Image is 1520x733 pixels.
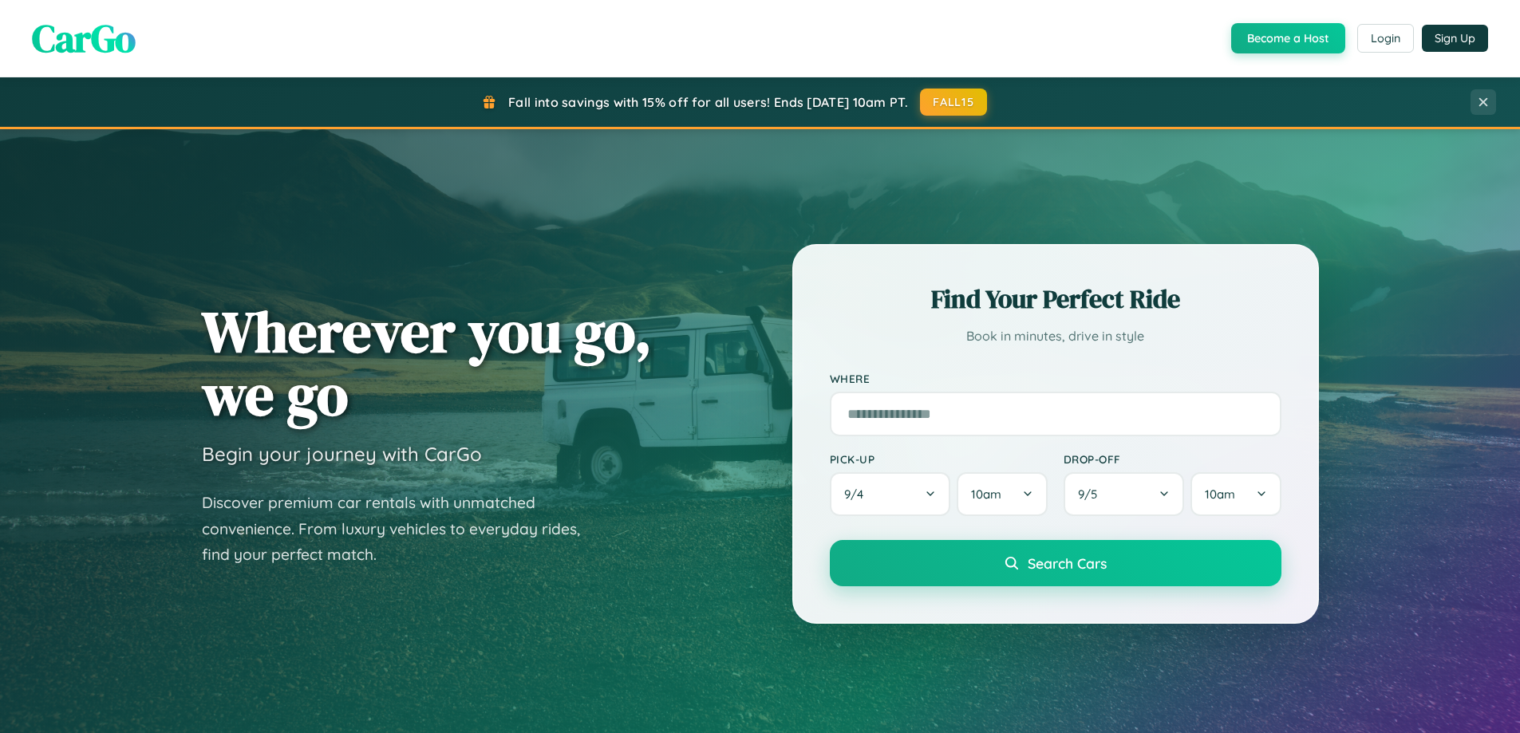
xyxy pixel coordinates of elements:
[32,12,136,65] span: CarGo
[1231,23,1345,53] button: Become a Host
[830,282,1281,317] h2: Find Your Perfect Ride
[971,487,1001,502] span: 10am
[920,89,987,116] button: FALL15
[830,325,1281,348] p: Book in minutes, drive in style
[1078,487,1105,502] span: 9 / 5
[202,300,652,426] h1: Wherever you go, we go
[202,442,482,466] h3: Begin your journey with CarGo
[1190,472,1281,516] button: 10am
[1422,25,1488,52] button: Sign Up
[957,472,1047,516] button: 10am
[830,452,1048,466] label: Pick-up
[830,472,951,516] button: 9/4
[1064,452,1281,466] label: Drop-off
[1205,487,1235,502] span: 10am
[1064,472,1185,516] button: 9/5
[830,540,1281,586] button: Search Cars
[844,487,871,502] span: 9 / 4
[1028,554,1107,572] span: Search Cars
[1357,24,1414,53] button: Login
[508,94,908,110] span: Fall into savings with 15% off for all users! Ends [DATE] 10am PT.
[830,372,1281,385] label: Where
[202,490,601,568] p: Discover premium car rentals with unmatched convenience. From luxury vehicles to everyday rides, ...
